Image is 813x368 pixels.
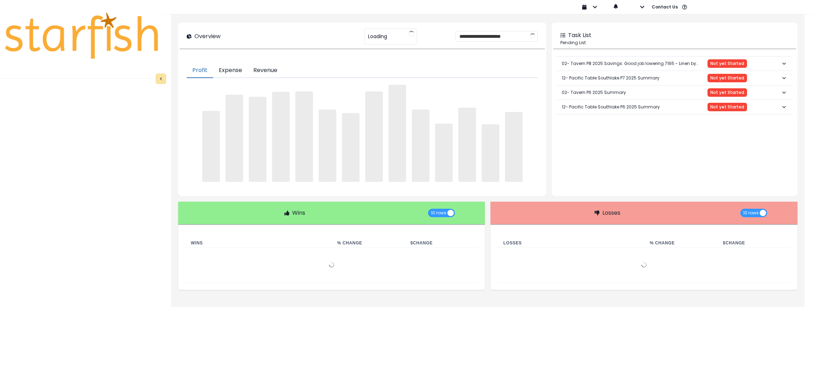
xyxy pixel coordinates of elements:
[482,124,499,182] span: ‌
[213,63,248,78] button: Expense
[202,111,220,182] span: ‌
[412,109,429,182] span: ‌
[562,69,660,87] p: 12- Pacific Table Southlake P7 2025 Summary
[562,98,660,116] p: 12- Pacific Table Southlake P6 2025 Summary
[292,209,305,217] p: Wins
[332,239,405,248] th: % Change
[249,97,266,182] span: ‌
[556,57,793,71] button: 02- Tavern P8 2025 Savings: Good job lowering 7165 - Linen by $2,979 per month!Not yet Started
[389,85,406,182] span: ‌
[710,105,744,109] span: Not yet Started
[248,63,283,78] button: Revenue
[295,91,313,182] span: ‌
[435,124,453,182] span: ‌
[342,113,360,182] span: ‌
[431,209,446,217] span: 10 rows
[562,84,626,101] p: 02- Tavern P6 2025 Summary
[644,239,717,248] th: % Change
[743,209,759,217] span: 10 rows
[556,85,793,100] button: 02- Tavern P6 2025 SummaryNot yet Started
[319,109,336,182] span: ‌
[185,239,332,248] th: Wins
[458,108,476,182] span: ‌
[365,91,383,182] span: ‌
[225,95,243,182] span: ‌
[498,239,644,248] th: Losses
[710,90,744,95] span: Not yet Started
[568,31,591,40] p: Task List
[187,63,213,78] button: Profit
[556,71,793,85] button: 12- Pacific Table Southlake P7 2025 SummaryNot yet Started
[272,92,290,182] span: ‌
[562,55,707,72] p: 02- Tavern P8 2025 Savings: Good job lowering 7165 - Linen by $2,979 per month!
[405,239,478,248] th: $ Change
[556,100,793,114] button: 12- Pacific Table Southlake P6 2025 SummaryNot yet Started
[717,239,790,248] th: $ Change
[710,76,744,81] span: Not yet Started
[602,209,620,217] p: Losses
[368,29,387,44] span: Loading
[194,32,221,41] p: Overview
[560,40,789,46] p: Pending List
[505,112,523,182] span: ‌
[710,61,744,66] span: Not yet Started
